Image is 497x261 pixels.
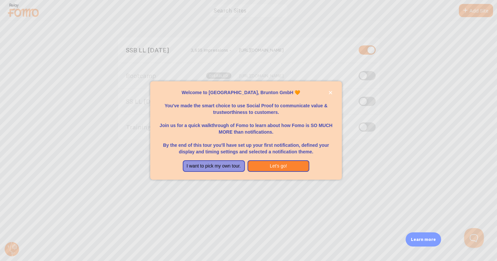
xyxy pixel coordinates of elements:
[158,116,334,135] p: Join us for a quick walkthrough of Fomo to learn about how Fomo is SO MUCH MORE than notifications.
[158,96,334,116] p: You've made the smart choice to use Social Proof to communicate value & trustworthiness to custom...
[411,236,436,243] p: Learn more
[406,232,441,247] div: Learn more
[150,81,342,180] div: Welcome to Fomo, Brunton GmbH 🧡You&amp;#39;ve made the smart choice to use Social Proof to commun...
[248,160,310,172] button: Let's go!
[158,135,334,155] p: By the end of this tour you'll have set up your first notification, defined your display and timi...
[183,160,245,172] button: I want to pick my own tour.
[158,89,334,96] p: Welcome to [GEOGRAPHIC_DATA], Brunton GmbH 🧡
[327,89,334,96] button: close,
